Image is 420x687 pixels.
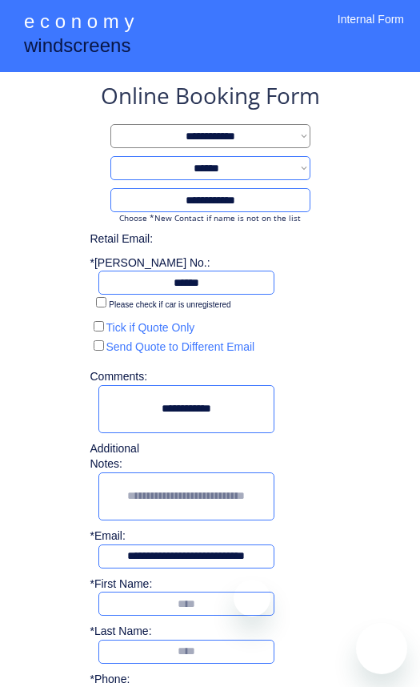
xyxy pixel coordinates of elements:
div: Internal Form [338,12,404,48]
label: Tick if Quote Only [106,321,195,334]
div: e c o n o m y [24,8,134,38]
div: *[PERSON_NAME] No.: [90,255,210,271]
div: *First Name: [90,577,153,593]
div: Comments: [90,369,153,385]
div: Online Booking Form [101,80,320,116]
div: windscreens [24,32,130,63]
div: *Last Name: [90,624,153,640]
div: Choose *New Contact if name is not on the list [110,212,310,223]
div: Retail Email: [90,231,346,247]
iframe: Close message [234,580,270,617]
div: *Email: [90,528,153,544]
div: Additional Notes: [90,441,153,472]
label: Please check if car is unregistered [109,300,230,309]
label: Send Quote to Different Email [106,340,255,353]
iframe: Button to launch messaging window [356,623,407,674]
